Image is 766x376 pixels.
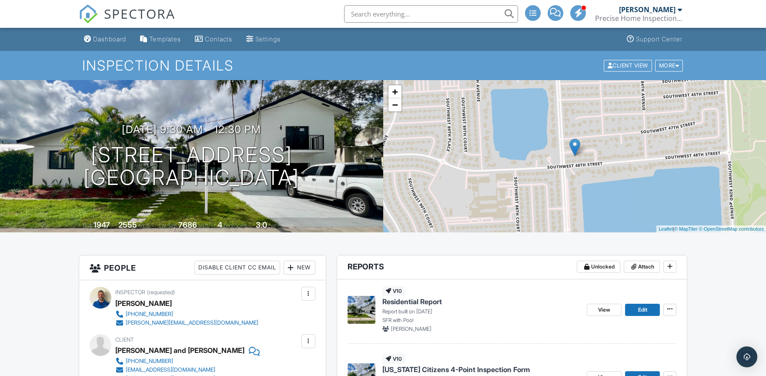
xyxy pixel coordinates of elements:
[115,319,258,327] a: [PERSON_NAME][EMAIL_ADDRESS][DOMAIN_NAME]
[126,319,258,326] div: [PERSON_NAME][EMAIL_ADDRESS][DOMAIN_NAME]
[284,261,315,275] div: New
[659,226,673,232] a: Leaflet
[138,222,151,229] span: sq. ft.
[656,225,766,233] div: |
[388,98,401,111] a: Zoom out
[80,31,130,47] a: Dashboard
[149,35,181,43] div: Templates
[595,14,682,23] div: Precise Home Inspection Services
[256,220,267,229] div: 3.0
[115,297,172,310] div: [PERSON_NAME]
[655,60,683,71] div: More
[159,222,177,229] span: Lot Size
[104,4,175,23] span: SPECTORA
[126,358,173,365] div: [PHONE_NUMBER]
[82,58,684,73] h1: Inspection Details
[115,366,253,374] a: [EMAIL_ADDRESS][DOMAIN_NAME]
[699,226,764,232] a: © OpenStreetMap contributors
[126,311,173,318] div: [PHONE_NUMBER]
[178,220,197,229] div: 7686
[623,31,686,47] a: Support Center
[604,60,652,71] div: Client View
[224,222,248,229] span: bedrooms
[619,5,676,14] div: [PERSON_NAME]
[603,62,654,68] a: Client View
[115,357,253,366] a: [PHONE_NUMBER]
[674,226,698,232] a: © MapTiler
[194,261,280,275] div: Disable Client CC Email
[115,310,258,319] a: [PHONE_NUMBER]
[115,289,145,295] span: Inspector
[115,336,134,343] span: Client
[388,85,401,98] a: Zoom in
[268,222,293,229] span: bathrooms
[122,124,261,135] h3: [DATE] 9:30 am - 12:30 pm
[118,220,137,229] div: 2555
[205,35,232,43] div: Contacts
[79,255,326,280] h3: People
[94,220,110,229] div: 1947
[126,366,215,373] div: [EMAIL_ADDRESS][DOMAIN_NAME]
[198,222,209,229] span: sq.ft.
[84,144,299,190] h1: [STREET_ADDRESS] [GEOGRAPHIC_DATA]
[115,344,244,357] div: [PERSON_NAME] and [PERSON_NAME]
[243,31,284,47] a: Settings
[344,5,518,23] input: Search everything...
[217,220,222,229] div: 4
[79,12,175,30] a: SPECTORA
[636,35,682,43] div: Support Center
[255,35,281,43] div: Settings
[736,346,757,367] div: Open Intercom Messenger
[79,4,98,23] img: The Best Home Inspection Software - Spectora
[191,31,236,47] a: Contacts
[147,289,175,295] span: (requested)
[83,222,92,229] span: Built
[93,35,126,43] div: Dashboard
[137,31,184,47] a: Templates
